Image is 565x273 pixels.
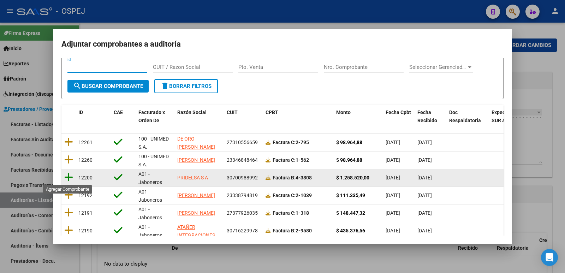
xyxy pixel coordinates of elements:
strong: 1-318 [273,210,309,216]
h2: Adjuntar comprobantes a auditoría [61,37,504,51]
span: 23346848464 [227,157,258,163]
span: 30700988992 [227,175,258,180]
span: [PERSON_NAME] [177,192,215,198]
span: 12261 [78,140,93,145]
span: 30716229978 [227,228,258,233]
span: Factura B: [273,175,296,180]
strong: $ 148.447,32 [336,210,365,216]
span: [DATE] [386,228,400,233]
datatable-header-cell: Fecha Recibido [415,105,446,128]
span: Fecha Recibido [417,109,437,123]
span: Borrar Filtros [161,83,212,89]
span: 12191 [78,210,93,216]
span: A01 - Jaboneros [138,189,162,203]
span: [PERSON_NAME] [177,157,215,163]
span: [DATE] [417,192,432,198]
span: Factura C: [273,157,296,163]
button: Borrar Filtros [154,79,218,93]
span: Facturado x Orden De [138,109,165,123]
span: Monto [336,109,351,115]
span: A01 - Jaboneros [138,171,162,185]
span: [DATE] [386,210,400,216]
span: Buscar Comprobante [73,83,143,89]
span: [DATE] [417,210,432,216]
span: CAE [114,109,123,115]
button: Buscar Comprobante [67,80,149,93]
span: PRIDELSA S A [177,175,208,180]
span: 23338794819 [227,192,258,198]
span: Expediente SUR Asociado [492,109,523,123]
strong: $ 435.376,56 [336,228,365,233]
datatable-header-cell: Monto [333,105,383,128]
span: [DATE] [386,175,400,180]
span: 27377926035 [227,210,258,216]
strong: 2-1039 [273,192,312,198]
span: [DATE] [417,157,432,163]
datatable-header-cell: Expediente SUR Asociado [489,105,528,128]
span: DE ORO [PERSON_NAME] [177,136,215,150]
mat-icon: delete [161,82,169,90]
span: 12190 [78,228,93,233]
datatable-header-cell: Razón Social [174,105,224,128]
strong: 2-9580 [273,228,312,233]
span: [DATE] [386,140,400,145]
mat-icon: search [73,82,82,90]
span: Fecha Cpbt [386,109,411,115]
strong: 4-3808 [273,175,312,180]
span: 12260 [78,157,93,163]
span: CUIT [227,109,238,115]
span: ID [78,109,83,115]
span: Seleccionar Gerenciador [409,64,466,70]
span: CPBT [266,109,278,115]
span: Factura C: [273,192,296,198]
span: ATAÑER INTEGRACIONES S.R.L [177,224,215,246]
span: [PERSON_NAME] [177,210,215,216]
span: Factura B: [273,228,296,233]
span: A01 - Jaboneros [138,224,162,238]
span: [DATE] [386,192,400,198]
datatable-header-cell: Doc Respaldatoria [446,105,489,128]
span: [DATE] [417,175,432,180]
div: Open Intercom Messenger [541,249,558,266]
datatable-header-cell: Facturado x Orden De [136,105,174,128]
span: 12192 [78,192,93,198]
span: Doc Respaldatoria [449,109,481,123]
strong: $ 98.964,88 [336,157,362,163]
span: 100 - UNIMED S.A. [138,136,169,150]
strong: 1-562 [273,157,309,163]
datatable-header-cell: Fecha Cpbt [383,105,415,128]
datatable-header-cell: ID [76,105,111,128]
span: Factura C: [273,140,296,145]
strong: $ 111.335,49 [336,192,365,198]
strong: $ 98.964,88 [336,140,362,145]
span: 27310556659 [227,140,258,145]
datatable-header-cell: CAE [111,105,136,128]
span: Factura C: [273,210,296,216]
strong: 2-795 [273,140,309,145]
datatable-header-cell: CPBT [263,105,333,128]
span: A01 - Jaboneros [138,207,162,220]
span: [DATE] [417,140,432,145]
span: [DATE] [386,157,400,163]
strong: $ 1.258.520,00 [336,175,369,180]
datatable-header-cell: CUIT [224,105,263,128]
span: 100 - UNIMED S.A. [138,154,169,167]
span: [DATE] [417,228,432,233]
span: Razón Social [177,109,207,115]
span: 12200 [78,175,93,180]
